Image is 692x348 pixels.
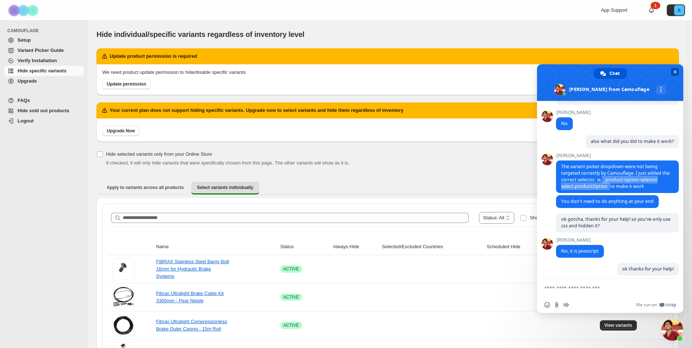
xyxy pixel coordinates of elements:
[4,116,84,126] a: Logout
[485,239,545,255] th: Scheduled Hide
[554,302,560,308] span: Send a file
[601,7,627,13] span: App Support
[107,128,135,134] span: Upgrade Now
[197,185,253,190] span: Select variants individually
[283,266,299,272] span: ACTIVE
[561,248,599,254] span: No, it is javascript
[556,153,679,158] span: [PERSON_NAME]
[18,98,30,103] span: FAQs
[678,8,680,12] text: B
[107,81,146,87] span: Update permission
[110,107,404,114] h2: Your current plan does not support hiding specific variants. Upgrade now to select variants and h...
[530,215,609,220] span: Show Camouflage managed products
[18,37,31,43] span: Setup
[4,66,84,76] a: Hide specific variants
[651,2,660,9] div: 1
[556,110,591,115] span: [PERSON_NAME]
[674,5,684,15] span: Avatar with initials B
[283,322,299,328] span: ACTIVE
[102,126,139,136] a: Upgrade Now
[156,291,224,303] a: Fibrax Ultralight Brake Cable Kit 3300mm - Pear Nipple
[591,138,674,144] span: also what did you did to make it work?
[6,0,42,20] img: Camouflage
[561,163,670,189] span: The variant picker dropdown were not being targeted correctly by Camouflage. I just added the cor...
[636,302,657,308] span: We run on
[609,68,620,79] span: Chat
[544,279,661,297] textarea: Compose your message...
[563,302,569,308] span: Audio message
[18,48,64,53] span: Variant Picker Guide
[156,259,229,279] a: FIBRAX Stainless Steel Banjo Bolt 16mm for Hydraulic Brake Systems
[107,185,184,190] span: Apply to variants across all products
[18,58,57,63] span: Verify Installation
[4,106,84,116] a: Hide sold out products
[665,302,676,308] span: Crisp
[331,239,380,255] th: Always Hide
[102,69,246,75] span: We need product update permission to hide/disable specific variants
[604,322,632,328] span: View variants
[561,120,568,126] span: No
[18,78,37,84] span: Upgrade
[4,76,84,86] a: Upgrade
[154,239,278,255] th: Name
[4,35,84,45] a: Setup
[156,319,227,332] a: Fibrax Ultralight Compressionless Brake Outer Casing - 15m Roll
[636,302,676,308] a: We run onCrisp
[4,45,84,56] a: Variant Picker Guide
[4,95,84,106] a: FAQs
[622,266,674,272] span: ok thanks for your help!
[191,182,259,194] button: Select variants individually
[600,320,637,330] button: View variants
[283,294,299,300] span: ACTIVE
[648,7,655,14] a: 1
[4,56,84,66] a: Verify Installation
[113,286,135,308] img: Fibrax Ultralight Brake Cable Kit 3300mm - Pear Nipple
[110,53,197,60] h2: Update product permission is required
[561,176,658,190] span: .product-option-selector select.productOption
[18,68,67,73] span: Hide specific variants
[18,108,69,113] span: Hide sold out products
[7,28,84,34] span: CAMOUFLAGE
[113,258,135,280] img: FIBRAX Stainless Steel Banjo Bolt 16mm for Hydraulic Brake Systems
[544,302,550,308] span: Insert an emoji
[661,319,683,341] a: Close chat
[594,68,627,79] a: Chat
[18,118,34,124] span: Logout
[561,198,654,204] span: You don't need to do anything at your end
[380,239,485,255] th: Selected/Excluded Countries
[561,216,670,229] span: ok gotcha, thanks for your help! so you've only use css and hidden it?
[556,238,604,243] span: [PERSON_NAME]
[102,79,151,89] a: Update permission
[106,160,349,166] span: If checked, it will only hide variants that were specifically chosen from this page. The other va...
[278,239,331,255] th: Status
[101,182,190,193] button: Apply to variants across all products
[671,68,679,76] span: Close chat
[97,30,305,38] span: Hide individual/specific variants regardless of inventory level
[106,151,212,157] span: Hide selected variants only from your Online Store
[113,314,135,336] img: Fibrax Ultralight Compressionless Brake Outer Casing - 15m Roll
[667,4,685,16] button: Avatar with initials B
